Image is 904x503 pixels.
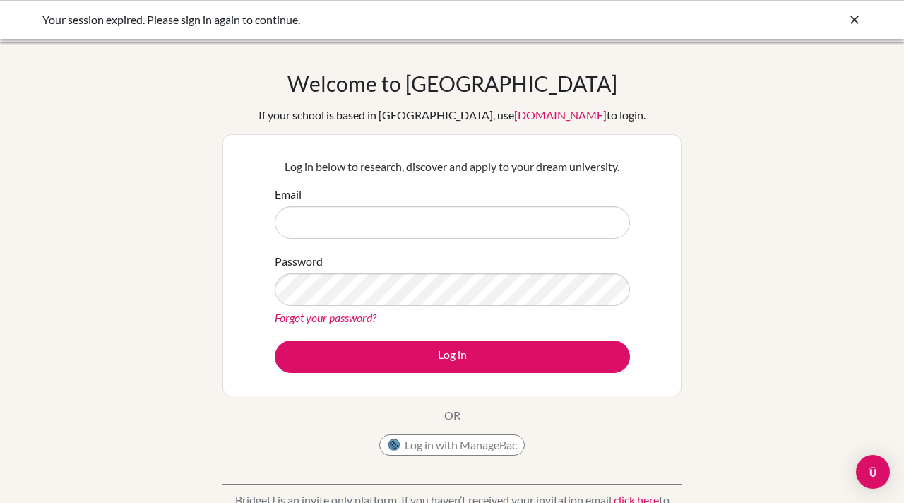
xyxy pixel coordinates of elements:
a: [DOMAIN_NAME] [514,108,607,122]
h1: Welcome to [GEOGRAPHIC_DATA] [287,71,617,96]
div: Your session expired. Please sign in again to continue. [42,11,650,28]
button: Log in [275,341,630,373]
button: Log in with ManageBac [379,434,525,456]
label: Password [275,253,323,270]
a: Forgot your password? [275,311,376,324]
label: Email [275,186,302,203]
p: OR [444,407,460,424]
p: Log in below to research, discover and apply to your dream university. [275,158,630,175]
div: Open Intercom Messenger [856,455,890,489]
div: If your school is based in [GEOGRAPHIC_DATA], use to login. [258,107,646,124]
